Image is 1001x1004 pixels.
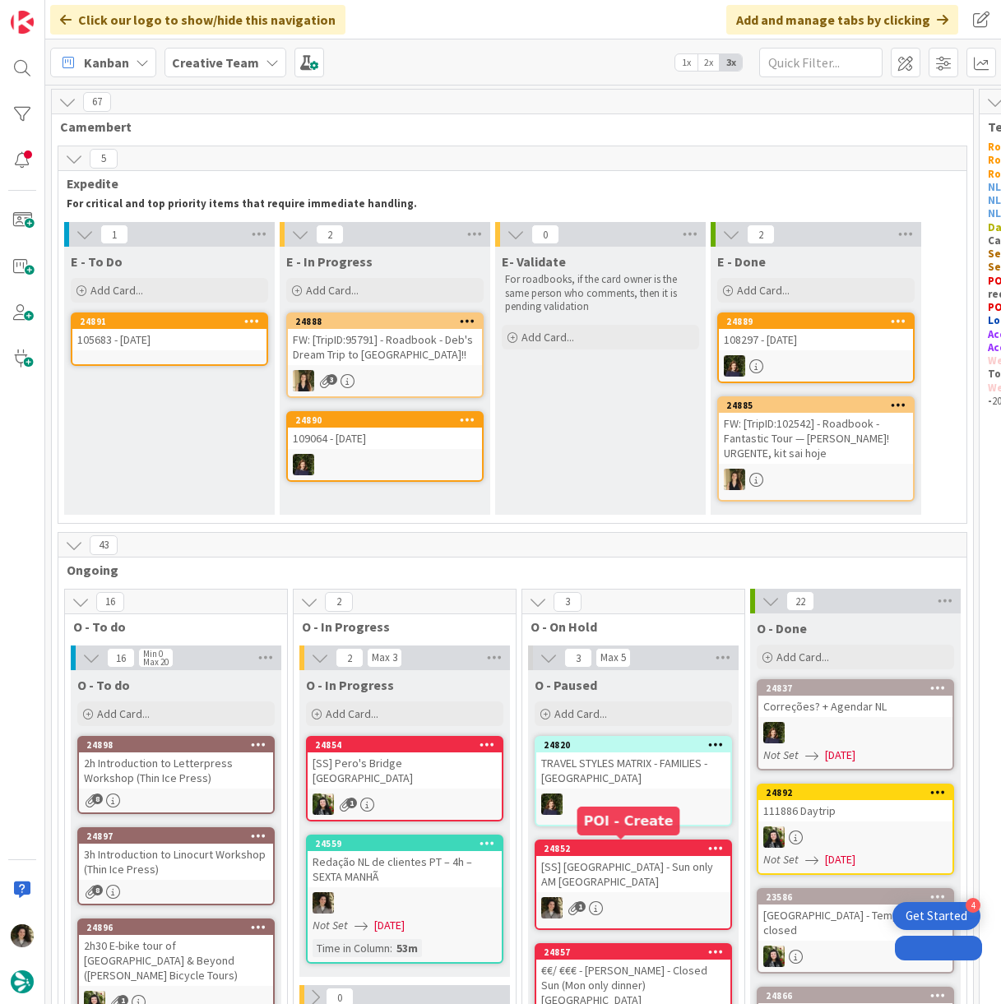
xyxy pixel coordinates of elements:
div: 4 [966,898,980,913]
div: 24559 [315,838,502,849]
div: 24820 [544,739,730,751]
span: E - Done [717,253,766,270]
div: 24559Redação NL de clientes PT – 4h – SEXTA MANHÃ [308,836,502,887]
span: Add Card... [306,283,359,298]
div: 24854[SS] Pero's Bridge [GEOGRAPHIC_DATA] [308,738,502,789]
div: 24888 [288,314,482,329]
div: 24857 [536,945,730,960]
img: BC [313,793,334,815]
span: 2 [325,592,353,612]
div: MC [758,722,952,743]
img: BC [763,946,785,967]
div: Min 0 [143,650,163,658]
div: 24885 [726,400,913,411]
div: 24837 [758,681,952,696]
span: Expedite [67,175,946,192]
div: 24820TRAVEL STYLES MATRIX - FAMILIES - [GEOGRAPHIC_DATA] [536,738,730,789]
div: MC [719,355,913,377]
span: E - In Progress [286,253,373,270]
div: 248982h Introduction to Letterpress Workshop (Thin Ice Press) [79,738,273,789]
span: O - To do [77,677,130,693]
span: Add Card... [521,330,574,345]
div: FW: [TripID:95791] - Roadbook - Deb's Dream Trip to [GEOGRAPHIC_DATA]!! [288,329,482,365]
span: 1 [100,224,128,244]
div: 24866 [766,990,952,1002]
div: 24890109064 - [DATE] [288,413,482,449]
div: 24897 [79,829,273,844]
div: 24890 [295,414,482,426]
div: 24852[SS] [GEOGRAPHIC_DATA] - Sun only AM [GEOGRAPHIC_DATA] [536,841,730,892]
div: 24892 [758,785,952,800]
div: 3h Introduction to Linocurt Workshop (Thin Ice Press) [79,844,273,880]
span: 3 [564,648,592,668]
div: 2h Introduction to Letterpress Workshop (Thin Ice Press) [79,752,273,789]
img: SP [293,370,314,391]
strong: For critical and top priority items that require immediate handling. [67,197,417,211]
img: SP [724,469,745,490]
div: 105683 - [DATE] [72,329,266,350]
div: MC [536,793,730,815]
div: Max 20 [143,658,169,666]
img: avatar [11,970,34,993]
div: Get Started [906,908,967,924]
div: Correções? + Agendar NL [758,696,952,717]
span: 1x [675,54,697,71]
span: 2x [697,54,720,71]
span: 5 [90,149,118,169]
span: 67 [83,92,111,112]
span: 3 [554,592,582,612]
span: 2 [336,648,364,668]
div: 24559 [308,836,502,851]
div: Add and manage tabs by clicking [726,5,958,35]
span: [DATE] [374,917,405,934]
div: 248973h Introduction to Linocurt Workshop (Thin Ice Press) [79,829,273,880]
span: 1 [575,901,586,912]
div: 24898 [79,738,273,752]
span: 2 [747,224,775,244]
span: Add Card... [90,283,143,298]
div: 24854 [315,739,502,751]
span: Add Card... [326,706,378,721]
span: : [390,939,392,957]
div: BC [308,793,502,815]
div: 24888 [295,316,482,327]
span: 3x [720,54,742,71]
div: 24854 [308,738,502,752]
div: 111886 Daytrip [758,800,952,821]
div: 24891 [80,316,266,327]
span: 3 [327,374,337,385]
div: 23586[GEOGRAPHIC_DATA] - Temporarily closed [758,890,952,941]
div: [SS] [GEOGRAPHIC_DATA] - Sun only AM [GEOGRAPHIC_DATA] [536,856,730,892]
div: 24890 [288,413,482,428]
div: [SS] Pero's Bridge [GEOGRAPHIC_DATA] [308,752,502,789]
div: [GEOGRAPHIC_DATA] - Temporarily closed [758,905,952,941]
div: 24898 [86,739,273,751]
img: MS [11,924,34,947]
span: Add Card... [737,283,790,298]
div: TRAVEL STYLES MATRIX - FAMILIES - [GEOGRAPHIC_DATA] [536,752,730,789]
img: MC [724,355,745,377]
div: 24896 [79,920,273,935]
div: Max 3 [372,654,397,662]
div: 24857 [544,946,730,958]
img: MS [313,892,334,914]
div: 24889108297 - [DATE] [719,314,913,350]
span: 43 [90,535,118,555]
div: 24892 [766,787,952,798]
div: 24885FW: [TripID:102542] - Roadbook - Fantastic Tour — [PERSON_NAME]! URGENTE, kit sai hoje [719,398,913,464]
b: Creative Team [172,54,259,71]
p: For roadbooks, if the card owner is the same person who comments, then it is pending validation [505,273,696,313]
div: 23586 [766,891,952,903]
span: O - Paused [535,677,597,693]
img: MC [293,454,314,475]
i: Not Set [763,747,799,762]
div: 24852 [544,843,730,854]
div: FW: [TripID:102542] - Roadbook - Fantastic Tour — [PERSON_NAME]! URGENTE, kit sai hoje [719,413,913,464]
img: MS [541,897,563,918]
span: 16 [96,592,124,612]
span: Ongoing [67,562,946,578]
div: 248962h30 E-bike tour of [GEOGRAPHIC_DATA] & Beyond ([PERSON_NAME] Bicycle Tours) [79,920,273,986]
span: Kanban [84,53,129,72]
div: Max 5 [600,654,626,662]
div: 24852 [536,841,730,856]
